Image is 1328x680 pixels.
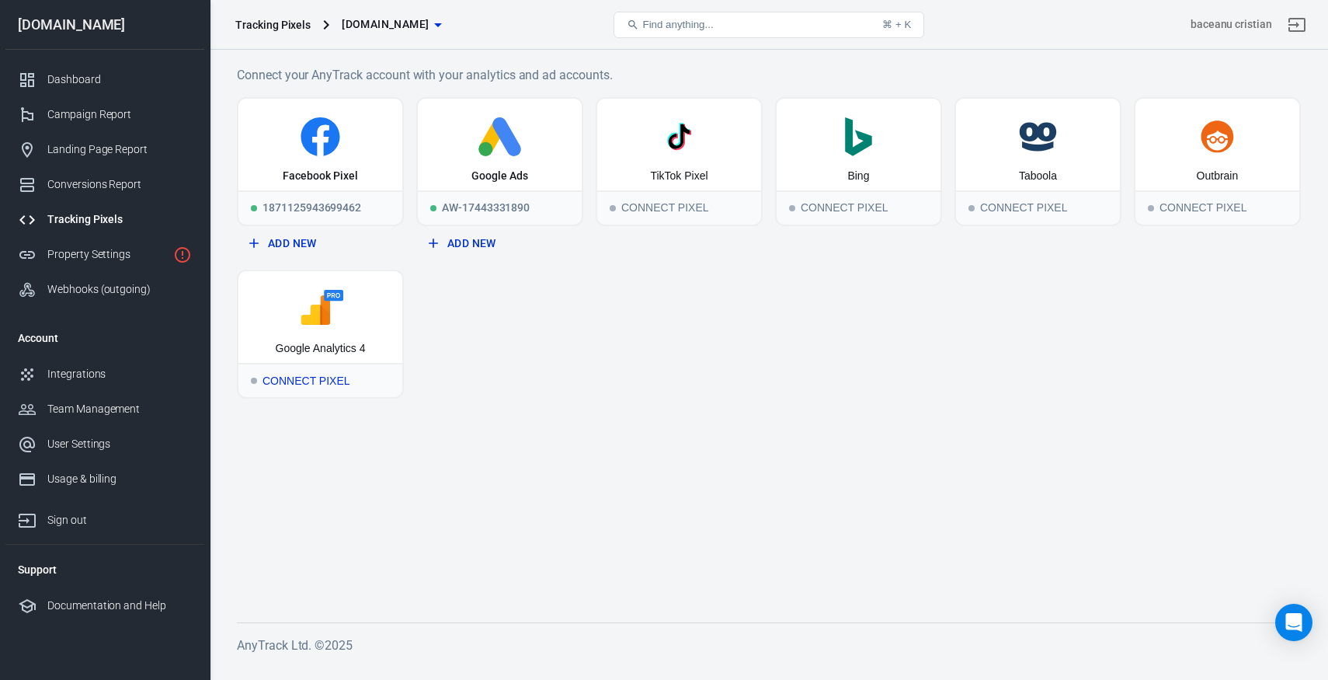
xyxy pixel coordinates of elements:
[47,512,192,528] div: Sign out
[237,270,404,399] button: Google Analytics 4Connect PixelConnect Pixel
[422,229,577,258] button: Add New
[5,551,204,588] li: Support
[276,341,366,357] div: Google Analytics 4
[47,471,192,487] div: Usage & billing
[238,363,402,397] div: Connect Pixel
[5,237,204,272] a: Property Settings
[5,132,204,167] a: Landing Page Report
[882,19,911,30] div: ⌘ + K
[596,97,763,226] button: TikTok PixelConnect PixelConnect Pixel
[243,229,398,258] button: Add New
[610,205,616,211] span: Connect Pixel
[335,10,447,39] button: [DOMAIN_NAME]
[789,205,795,211] span: Connect Pixel
[47,401,192,417] div: Team Management
[642,19,713,30] span: Find anything...
[47,176,192,193] div: Conversions Report
[238,190,402,225] div: 1871125943699462
[1019,169,1057,184] div: Taboola
[5,427,204,462] a: User Settings
[5,392,204,427] a: Team Management
[1191,16,1272,33] div: Account id: WtWuHdYb
[342,15,429,34] span: planet420.ro
[416,97,583,226] a: Google AdsRunningAW-17443331890
[968,205,975,211] span: Connect Pixel
[283,169,357,184] div: Facebook Pixel
[47,71,192,88] div: Dashboard
[5,357,204,392] a: Integrations
[173,246,192,264] svg: Property is not installed yet
[1148,205,1154,211] span: Connect Pixel
[5,97,204,132] a: Campaign Report
[430,205,436,211] span: Running
[47,436,192,452] div: User Settings
[1135,190,1299,225] div: Connect Pixel
[1134,97,1301,226] button: OutbrainConnect PixelConnect Pixel
[1197,169,1239,184] div: Outbrain
[597,190,761,225] div: Connect Pixel
[47,106,192,123] div: Campaign Report
[418,190,582,225] div: AW-17443331890
[614,12,924,38] button: Find anything...⌘ + K
[237,65,1301,85] h6: Connect your AnyTrack account with your analytics and ad accounts.
[954,97,1121,226] button: TaboolaConnect PixelConnect Pixel
[251,378,257,384] span: Connect Pixel
[5,272,204,307] a: Webhooks (outgoing)
[1278,6,1316,44] a: Sign out
[251,205,257,211] span: Running
[777,190,940,225] div: Connect Pixel
[47,246,167,263] div: Property Settings
[5,18,204,32] div: [DOMAIN_NAME]
[47,598,192,614] div: Documentation and Help
[650,169,707,184] div: TikTok Pixel
[5,462,204,497] a: Usage & billing
[47,211,192,228] div: Tracking Pixels
[775,97,942,226] button: BingConnect PixelConnect Pixel
[235,17,311,33] div: Tracking Pixels
[5,167,204,202] a: Conversions Report
[471,169,528,184] div: Google Ads
[47,281,192,298] div: Webhooks (outgoing)
[847,169,869,184] div: Bing
[47,141,192,158] div: Landing Page Report
[5,319,204,357] li: Account
[237,636,1301,655] h6: AnyTrack Ltd. © 2025
[5,202,204,237] a: Tracking Pixels
[237,97,404,226] a: Facebook PixelRunning1871125943699462
[5,497,204,538] a: Sign out
[956,190,1120,225] div: Connect Pixel
[5,62,204,97] a: Dashboard
[1275,604,1312,641] div: Open Intercom Messenger
[47,366,192,382] div: Integrations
